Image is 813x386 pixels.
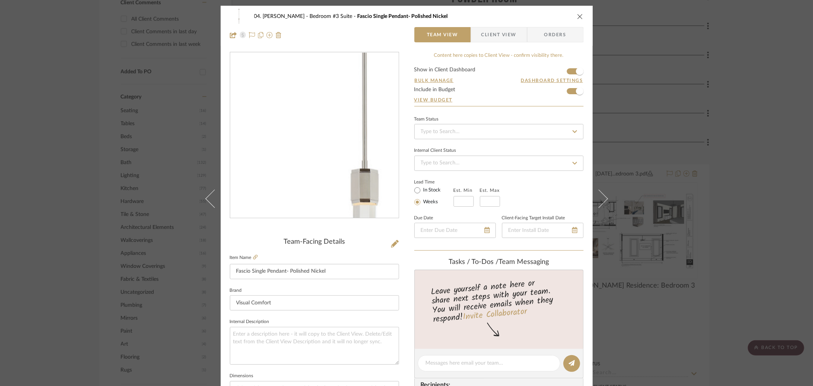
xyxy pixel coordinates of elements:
div: Internal Client Status [414,149,456,153]
span: Orders [536,27,575,42]
label: Dimensions [230,374,253,378]
div: Team-Facing Details [230,238,399,246]
span: Fascio Single Pendant- Polished Nickel [358,14,448,19]
img: 39f98d39-a189-4d6b-a467-e6505a8983bc_48x40.jpg [230,9,248,24]
div: Leave yourself a note here or share next steps with your team. You will receive emails when they ... [413,275,584,326]
label: Est. Max [480,188,500,193]
div: Team Status [414,117,439,121]
button: close [577,13,584,20]
label: Weeks [422,199,438,206]
input: Enter Item Name [230,264,399,279]
button: Dashboard Settings [521,77,584,84]
label: Brand [230,289,242,293]
label: Est. Min [454,188,473,193]
label: Due Date [414,216,433,220]
img: 39f98d39-a189-4d6b-a467-e6505a8983bc_436x436.jpg [232,53,397,218]
a: Invite Collaborator [462,305,527,324]
input: Enter Brand [230,295,399,310]
span: Team View [427,27,458,42]
button: Bulk Manage [414,77,454,84]
input: Type to Search… [414,156,584,171]
label: In Stock [422,187,441,194]
div: 0 [230,53,399,218]
input: Type to Search… [414,124,584,139]
a: View Budget [414,97,584,103]
mat-radio-group: Select item type [414,185,454,207]
div: team Messaging [414,258,584,267]
label: Client-Facing Target Install Date [502,216,565,220]
img: Remove from project [276,32,282,38]
span: Client View [481,27,516,42]
div: Content here copies to Client View - confirm visibility there. [414,52,584,60]
label: Lead Time [414,179,454,185]
input: Enter Install Date [502,223,584,238]
label: Internal Description [230,320,269,324]
span: 04. [PERSON_NAME] [254,14,310,19]
label: Item Name [230,254,258,261]
span: Bedroom #3 Suite [310,14,358,19]
span: Tasks / To-Dos / [449,259,499,265]
input: Enter Due Date [414,223,496,238]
